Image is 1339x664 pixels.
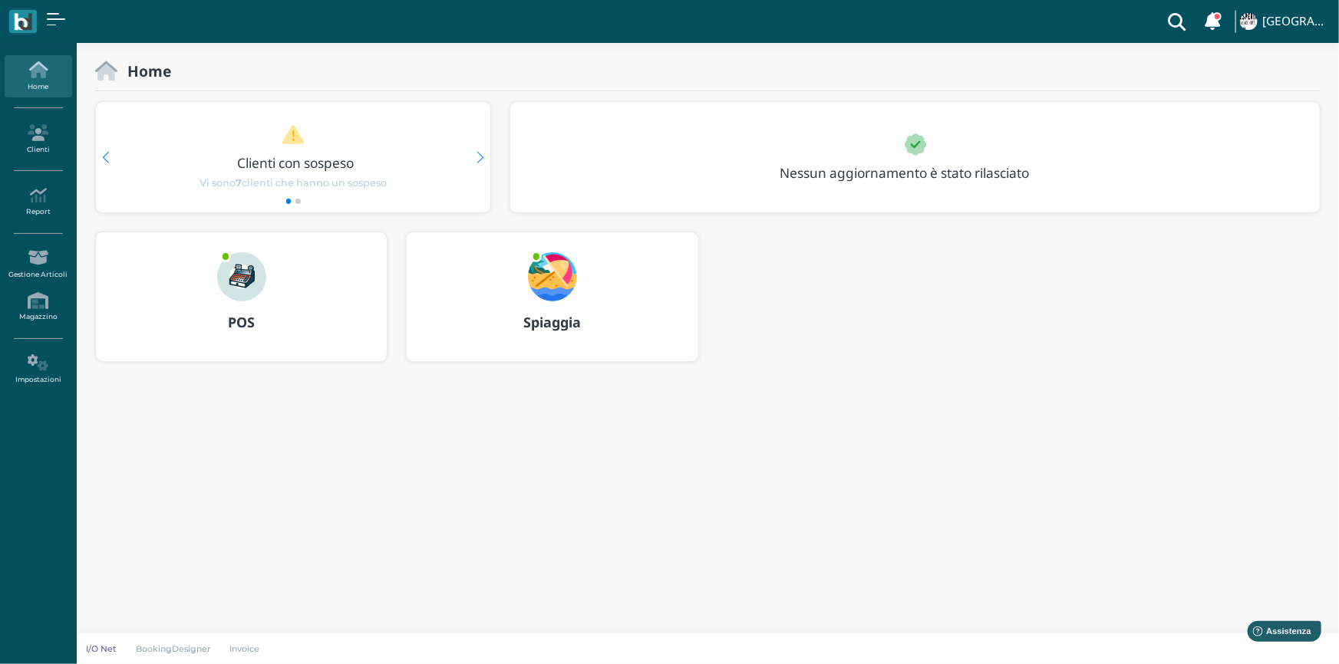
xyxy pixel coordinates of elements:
b: 7 [236,177,242,189]
a: Clienti [5,118,71,160]
img: logo [14,13,31,31]
a: Home [5,55,71,97]
span: Vi sono clienti che hanno un sospeso [200,176,387,190]
div: Previous slide [102,152,109,163]
b: POS [228,313,255,331]
img: ... [1240,13,1257,30]
img: ... [528,252,577,301]
iframe: Help widget launcher [1230,616,1326,651]
a: Magazzino [5,286,71,328]
div: Next slide [477,152,484,163]
span: Assistenza [45,12,101,24]
h2: Home [117,63,171,79]
div: 1 / 1 [510,102,1320,212]
a: ... [GEOGRAPHIC_DATA] [1238,3,1330,40]
a: ... Spiaggia [406,232,698,380]
a: Clienti con sospeso Vi sono7clienti che hanno un sospeso [125,124,461,190]
a: Gestione Articoli [5,243,71,285]
img: ... [217,252,266,301]
a: Impostazioni [5,348,71,390]
div: 1 / 2 [96,102,490,212]
a: Report [5,181,71,223]
h3: Nessun aggiornamento è stato rilasciato [770,166,1064,180]
a: ... POS [95,232,388,380]
h3: Clienti con sospeso [128,156,464,170]
b: Spiaggia [523,313,581,331]
h4: [GEOGRAPHIC_DATA] [1262,15,1330,28]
